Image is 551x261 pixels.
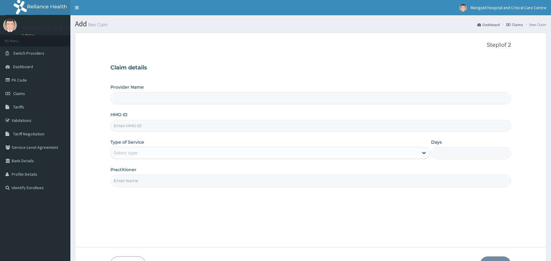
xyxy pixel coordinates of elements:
img: User Image [3,18,17,32]
label: Type of Service [110,139,144,145]
h3: Claim details [110,64,511,71]
span: Dashboard [13,64,33,69]
span: Claims [13,91,25,96]
a: Online [21,33,36,38]
label: HMO ID [110,112,128,118]
input: Enter HMO ID [110,120,511,132]
input: Enter Name [110,175,511,187]
span: Switch Providers [13,50,44,56]
h1: Add [75,20,546,28]
p: Step 1 of 2 [110,42,511,49]
label: Practitioner [110,167,136,173]
div: Select type [114,150,137,156]
small: New Claim [87,22,107,27]
label: Provider Name [110,84,144,90]
li: New Claim [523,22,546,27]
p: Marigold Hospital and Critical Care Centre [21,25,121,30]
img: User Image [459,4,467,12]
span: Marigold Hospital and Critical Care Centre [471,5,546,10]
a: Dashboard [477,22,500,27]
label: Days [431,139,442,145]
a: Claims [506,22,523,27]
span: Tariff Negotiation [13,131,44,137]
span: Tariffs [13,104,24,110]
